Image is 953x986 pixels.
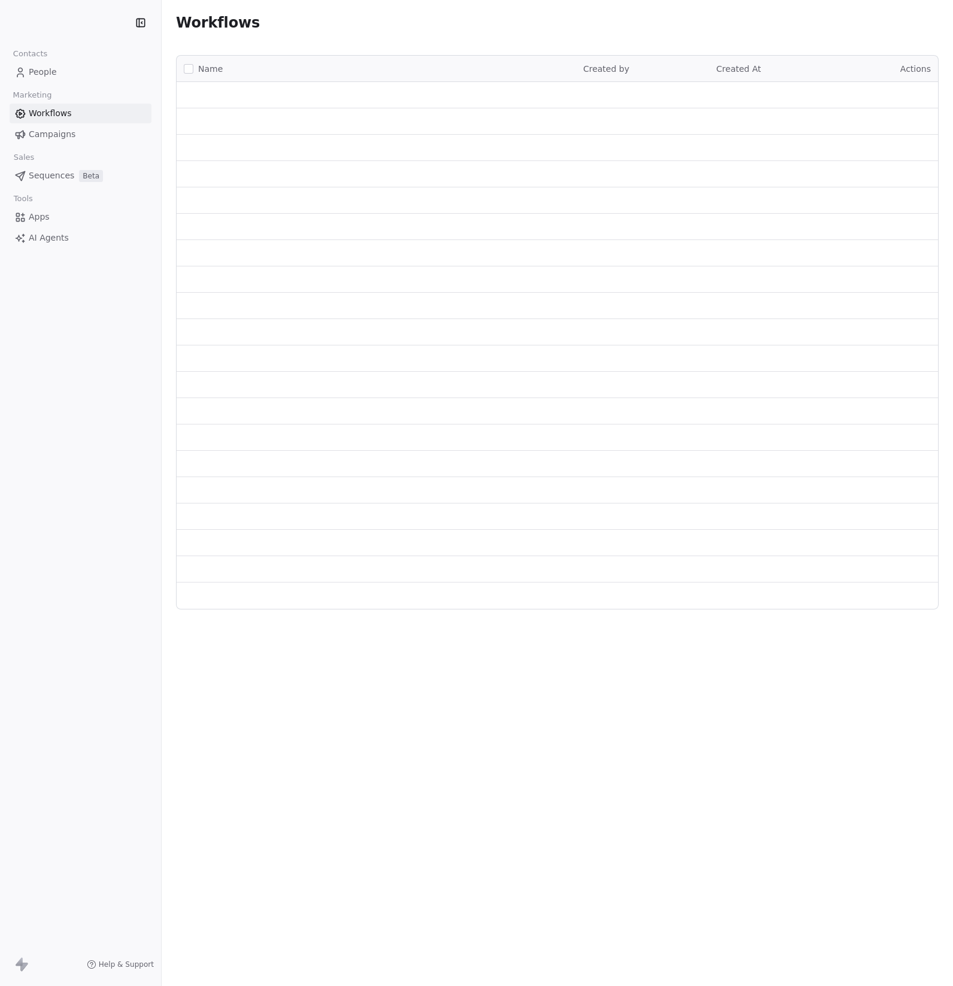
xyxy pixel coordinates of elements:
[29,107,72,120] span: Workflows
[176,14,260,31] span: Workflows
[8,45,53,63] span: Contacts
[10,166,151,186] a: SequencesBeta
[717,64,761,74] span: Created At
[583,64,629,74] span: Created by
[29,128,75,141] span: Campaigns
[8,148,40,166] span: Sales
[10,104,151,123] a: Workflows
[99,960,154,969] span: Help & Support
[900,64,931,74] span: Actions
[10,207,151,227] a: Apps
[29,232,69,244] span: AI Agents
[29,169,74,182] span: Sequences
[10,228,151,248] a: AI Agents
[198,63,223,75] span: Name
[29,211,50,223] span: Apps
[87,960,154,969] a: Help & Support
[8,190,38,208] span: Tools
[29,66,57,78] span: People
[79,170,103,182] span: Beta
[10,125,151,144] a: Campaigns
[8,86,57,104] span: Marketing
[10,62,151,82] a: People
